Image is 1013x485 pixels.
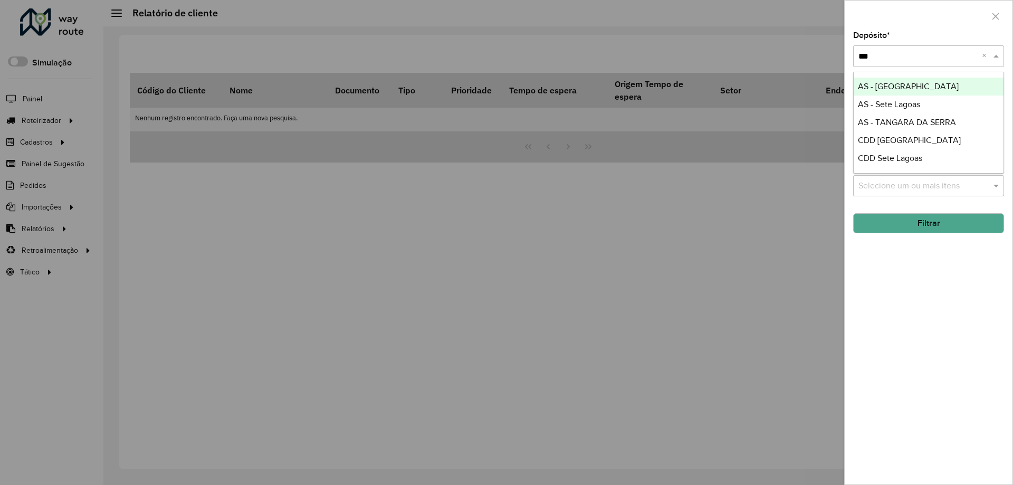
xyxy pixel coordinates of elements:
label: Depósito [853,29,890,42]
span: CDD Sete Lagoas [858,154,922,163]
span: Clear all [982,50,991,62]
span: AS - Sete Lagoas [858,100,920,109]
span: CDD [GEOGRAPHIC_DATA] [858,136,961,145]
button: Filtrar [853,213,1004,233]
span: AS - [GEOGRAPHIC_DATA] [858,82,959,91]
span: AS - TANGARA DA SERRA [858,118,956,127]
ng-dropdown-panel: Options list [853,72,1004,174]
